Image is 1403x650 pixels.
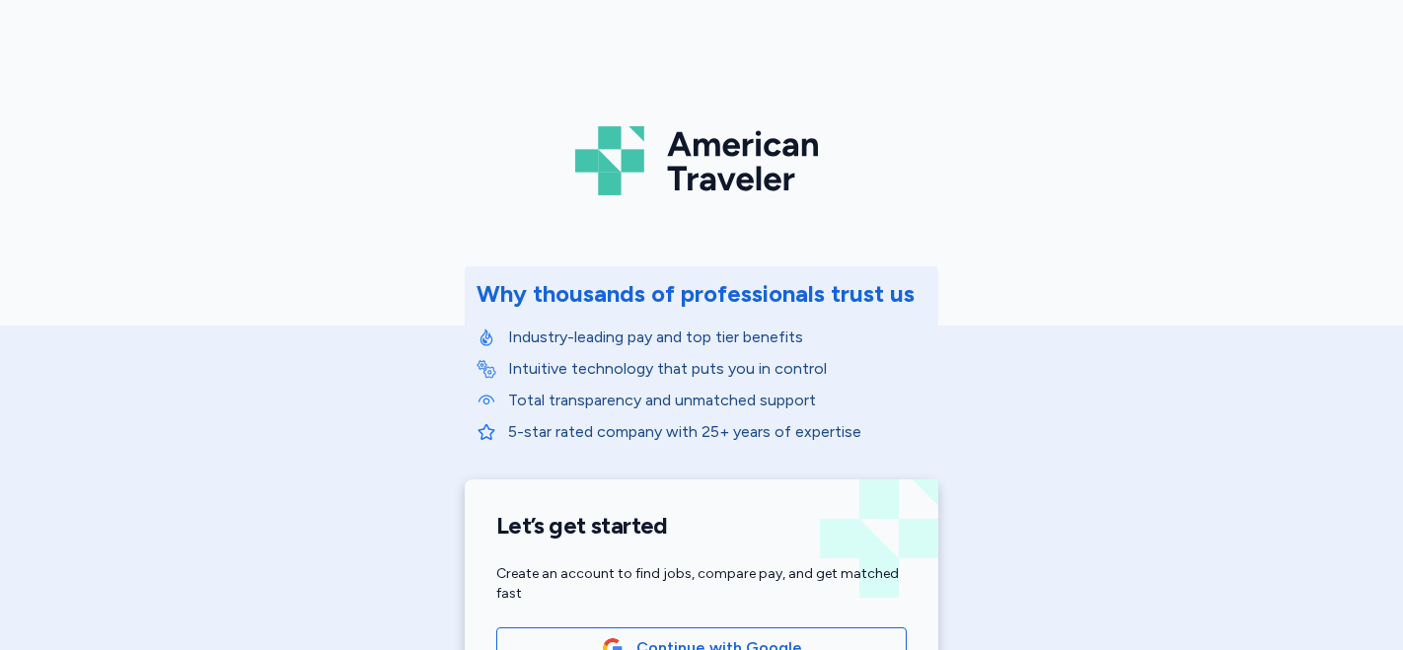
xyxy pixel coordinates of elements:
[496,511,907,541] h1: Let’s get started
[508,389,926,412] p: Total transparency and unmatched support
[508,357,926,381] p: Intuitive technology that puts you in control
[575,118,828,203] img: Logo
[508,325,926,349] p: Industry-leading pay and top tier benefits
[508,420,926,444] p: 5-star rated company with 25+ years of expertise
[477,278,915,310] div: Why thousands of professionals trust us
[496,564,907,604] div: Create an account to find jobs, compare pay, and get matched fast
